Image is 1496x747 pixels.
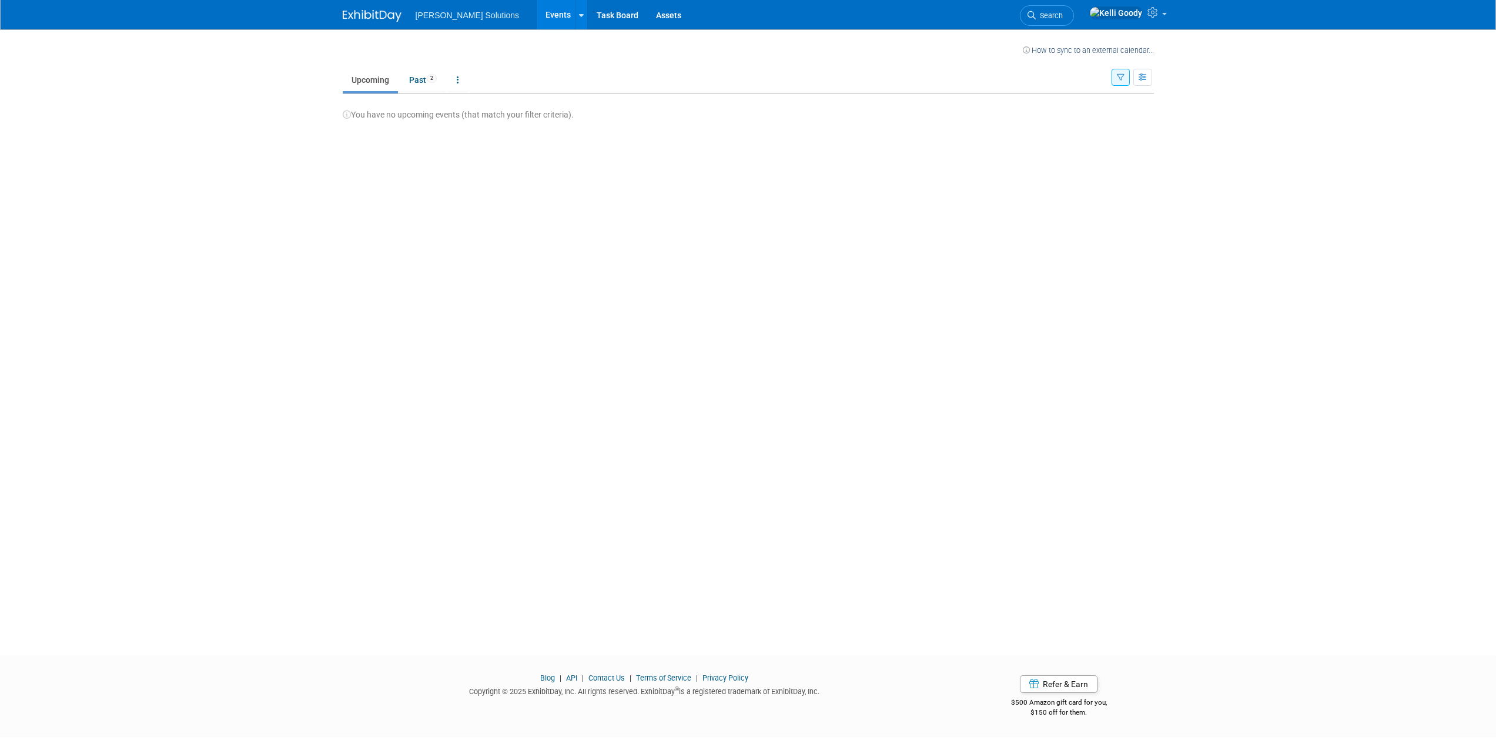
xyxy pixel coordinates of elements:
[702,674,748,682] a: Privacy Policy
[343,110,574,119] span: You have no upcoming events (that match your filter criteria).
[579,674,587,682] span: |
[1020,5,1074,26] a: Search
[636,674,691,682] a: Terms of Service
[693,674,701,682] span: |
[964,690,1154,717] div: $500 Amazon gift card for you,
[566,674,577,682] a: API
[343,69,398,91] a: Upcoming
[343,10,401,22] img: ExhibitDay
[557,674,564,682] span: |
[1089,6,1143,19] img: Kelli Goody
[964,708,1154,718] div: $150 off for them.
[588,674,625,682] a: Contact Us
[1036,11,1063,20] span: Search
[1020,675,1097,693] a: Refer & Earn
[427,74,437,83] span: 2
[675,686,679,692] sup: ®
[1023,46,1154,55] a: How to sync to an external calendar...
[400,69,446,91] a: Past2
[343,684,947,697] div: Copyright © 2025 ExhibitDay, Inc. All rights reserved. ExhibitDay is a registered trademark of Ex...
[540,674,555,682] a: Blog
[627,674,634,682] span: |
[416,11,520,20] span: [PERSON_NAME] Solutions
